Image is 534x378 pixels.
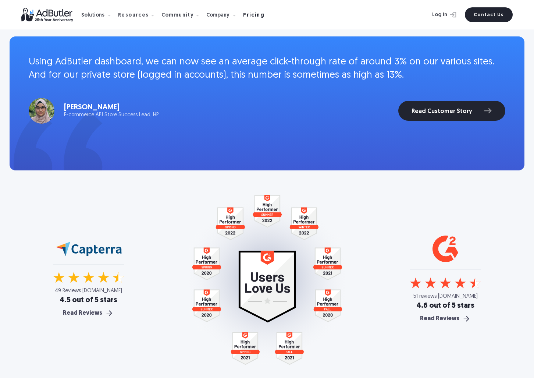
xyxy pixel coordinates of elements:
div: Solutions [81,13,104,18]
div: Company [206,13,229,18]
div: 51 reviews [DOMAIN_NAME] [410,294,481,299]
a: Read Reviews [53,308,124,318]
div: Community [161,13,194,18]
p: Using AdButler dashboard, we can now see an average click-through rate of around 3% on our variou... [29,56,505,82]
div: 4.6 out of 5 stars [410,302,481,310]
div: Read Reviews [420,316,459,322]
div: 49 Reviews [DOMAIN_NAME] [53,289,124,294]
div: Read Reviews [63,310,102,316]
a: Read Customer Story [398,101,505,121]
div: Resources [118,13,149,18]
div: E-commerce APJ Store Success Lead, HP [64,113,159,118]
a: Pricing [243,11,270,18]
div: [PERSON_NAME] [64,104,159,111]
div: Pricing [243,13,264,18]
a: Contact Us [465,7,513,22]
a: Log In [413,7,460,22]
div: 4.5 out of 5 stars [53,297,124,304]
a: Read Reviews [410,314,481,324]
